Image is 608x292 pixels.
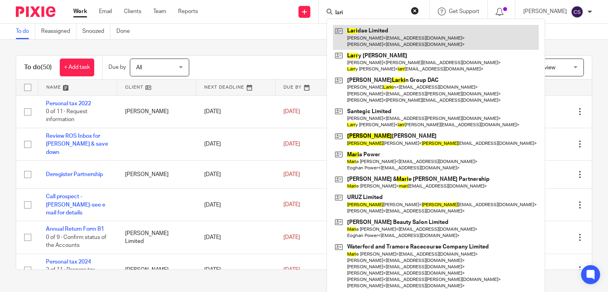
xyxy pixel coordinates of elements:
[46,194,105,216] a: Call prospect - [PERSON_NAME]-see e mail for details
[117,160,196,188] td: [PERSON_NAME]
[153,8,166,15] a: Team
[117,254,196,286] td: [PERSON_NAME]
[196,95,275,128] td: [DATE]
[283,202,300,208] span: [DATE]
[283,141,300,147] span: [DATE]
[196,254,275,286] td: [DATE]
[108,63,126,71] p: Due by
[24,63,52,72] h1: To do
[178,8,198,15] a: Reports
[46,235,106,248] span: 0 of 9 · Confirm status of the Accounts
[46,172,103,177] a: Deregister Partnership
[283,172,300,177] span: [DATE]
[117,95,196,128] td: [PERSON_NAME]
[196,189,275,221] td: [DATE]
[41,64,52,70] span: (50)
[46,259,91,265] a: Personal tax 2024
[46,101,91,106] a: Personal tax 2022
[46,226,104,232] a: Annual Return Form B1
[82,24,110,39] a: Snoozed
[46,109,87,123] span: 0 of 11 · Request information
[283,267,300,273] span: [DATE]
[523,8,567,15] p: [PERSON_NAME]
[196,128,275,160] td: [DATE]
[99,8,112,15] a: Email
[411,7,419,15] button: Clear
[41,24,76,39] a: Reassigned
[46,267,95,281] span: 2 of 11 · Prepare tax return
[124,8,141,15] a: Clients
[571,6,583,18] img: svg%3E
[334,9,406,17] input: Search
[449,9,479,14] span: Get Support
[16,6,55,17] img: Pixie
[196,160,275,188] td: [DATE]
[116,24,136,39] a: Done
[60,59,94,76] a: + Add task
[73,8,87,15] a: Work
[46,133,108,155] a: Review ROS Inbox for [PERSON_NAME] & save down
[196,221,275,254] td: [DATE]
[283,109,300,114] span: [DATE]
[283,235,300,240] span: [DATE]
[117,221,196,254] td: [PERSON_NAME] Limited
[16,24,35,39] a: To do
[136,65,142,70] span: All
